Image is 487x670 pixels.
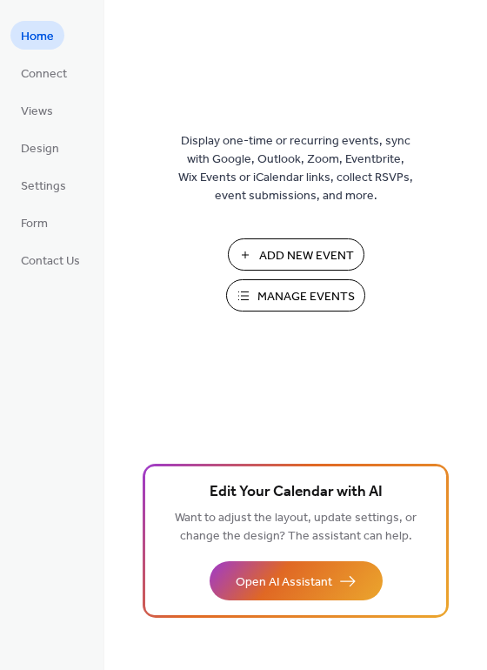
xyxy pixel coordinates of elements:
span: Contact Us [21,252,80,271]
a: Form [10,208,58,237]
span: Home [21,28,54,46]
span: Views [21,103,53,121]
a: Connect [10,58,77,87]
a: Home [10,21,64,50]
a: Design [10,133,70,162]
span: Manage Events [257,288,355,306]
a: Contact Us [10,245,90,274]
button: Open AI Assistant [210,561,383,600]
span: Want to adjust the layout, update settings, or change the design? The assistant can help. [175,506,417,548]
a: Settings [10,171,77,199]
span: Edit Your Calendar with AI [210,480,383,505]
span: Open AI Assistant [236,573,332,592]
span: Design [21,140,59,158]
span: Form [21,215,48,233]
span: Display one-time or recurring events, sync with Google, Outlook, Zoom, Eventbrite, Wix Events or ... [178,132,413,205]
a: Views [10,96,63,124]
button: Manage Events [226,279,365,312]
span: Settings [21,178,66,196]
span: Add New Event [259,247,354,265]
button: Add New Event [228,238,364,271]
span: Connect [21,65,67,84]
